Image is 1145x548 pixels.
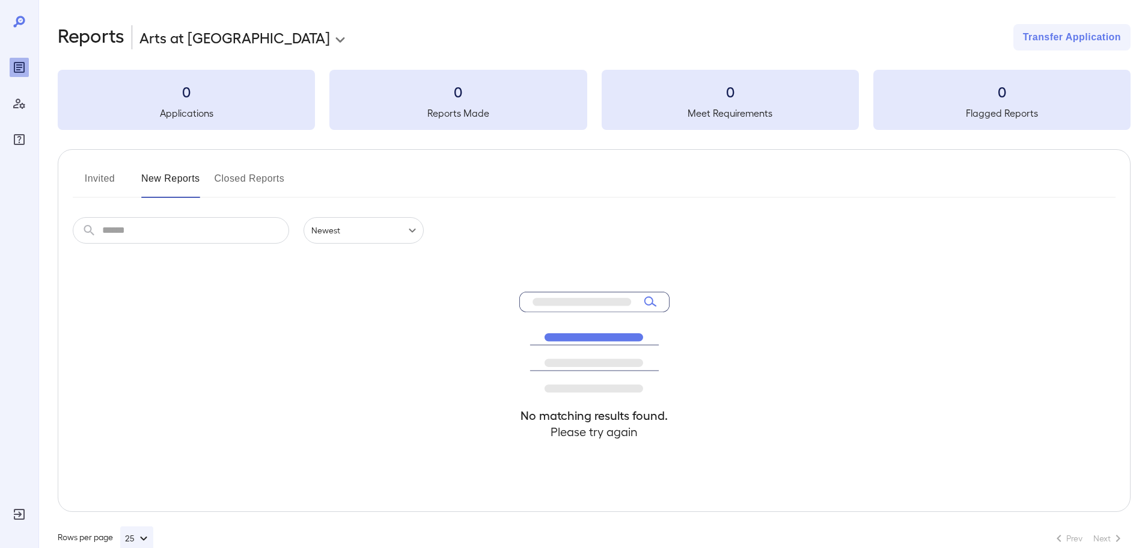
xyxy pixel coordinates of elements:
h5: Reports Made [329,106,587,120]
h5: Meet Requirements [602,106,859,120]
h4: Please try again [519,423,670,440]
p: Arts at [GEOGRAPHIC_DATA] [139,28,330,47]
div: Reports [10,58,29,77]
div: Log Out [10,505,29,524]
h3: 0 [602,82,859,101]
h5: Flagged Reports [873,106,1131,120]
button: Invited [73,169,127,198]
h5: Applications [58,106,315,120]
h4: No matching results found. [519,407,670,423]
button: Transfer Application [1013,24,1131,51]
div: FAQ [10,130,29,149]
div: Manage Users [10,94,29,113]
h3: 0 [329,82,587,101]
button: New Reports [141,169,200,198]
h3: 0 [873,82,1131,101]
summary: 0Applications0Reports Made0Meet Requirements0Flagged Reports [58,70,1131,130]
h2: Reports [58,24,124,51]
div: Newest [304,217,424,244]
nav: pagination navigation [1046,529,1131,548]
h3: 0 [58,82,315,101]
button: Closed Reports [215,169,285,198]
